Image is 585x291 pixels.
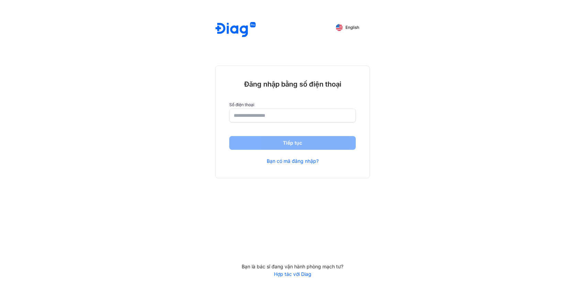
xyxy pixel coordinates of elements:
[345,25,359,30] span: English
[216,22,256,38] img: logo
[331,22,364,33] button: English
[229,136,356,150] button: Tiếp tục
[229,102,356,107] label: Số điện thoại
[215,264,370,270] div: Bạn là bác sĩ đang vận hành phòng mạch tư?
[215,271,370,277] a: Hợp tác với Diag
[229,80,356,89] div: Đăng nhập bằng số điện thoại
[336,24,343,31] img: English
[267,158,319,164] a: Bạn có mã đăng nhập?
